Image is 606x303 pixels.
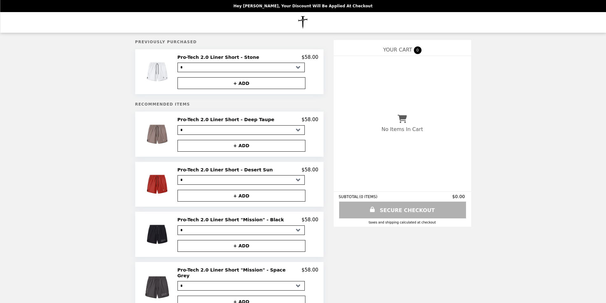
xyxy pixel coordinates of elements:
[178,54,262,60] h2: Pro-Tech 2.0 Liner Short - Stone
[178,225,305,235] select: Select a product variant
[178,117,277,122] h2: Pro-Tech 2.0 Liner Short - Deep Taupe
[143,167,173,202] img: Pro-Tech 2.0 Liner Short - Desert Sun
[135,40,324,44] h5: Previously Purchased
[143,217,173,251] img: Pro-Tech 2.0 Liner Short "Mission" - Black
[302,167,318,173] p: $58.00
[302,267,318,279] p: $58.00
[178,167,275,173] h2: Pro-Tech 2.0 Liner Short - Desert Sun
[178,281,305,291] select: Select a product variant
[143,117,173,151] img: Pro-Tech 2.0 Liner Short - Deep Taupe
[383,47,412,53] span: YOUR CART
[359,195,377,199] span: ( 0 ITEMS )
[287,16,319,29] img: Brand Logo
[302,117,318,122] p: $58.00
[178,267,302,279] h2: Pro-Tech 2.0 Liner Short "Mission" - Space Grey
[414,46,421,54] span: 0
[302,217,318,223] p: $58.00
[178,125,305,135] select: Select a product variant
[381,126,423,132] p: No Items In Cart
[178,190,305,202] button: + ADD
[178,217,287,223] h2: Pro-Tech 2.0 Liner Short "Mission" - Black
[178,240,305,252] button: + ADD
[178,77,305,89] button: + ADD
[143,54,173,89] img: Pro-Tech 2.0 Liner Short - Stone
[452,194,466,199] span: $0.00
[178,63,305,72] select: Select a product variant
[178,175,305,185] select: Select a product variant
[135,102,324,107] h5: Recommended Items
[339,221,466,224] div: Taxes and Shipping calculated at checkout
[302,54,318,60] p: $58.00
[339,195,359,199] span: SUBTOTAL
[178,140,305,152] button: + ADD
[233,4,373,8] p: Hey [PERSON_NAME], your discount will be applied at checkout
